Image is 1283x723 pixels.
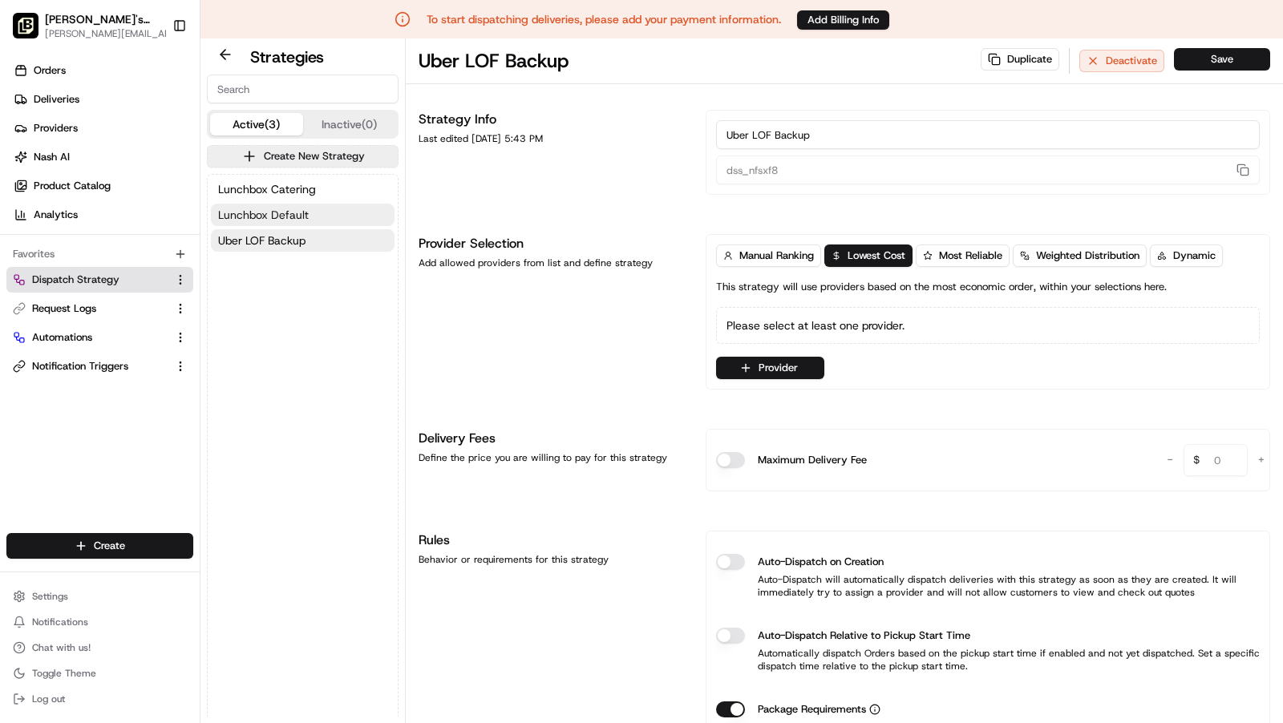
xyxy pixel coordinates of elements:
[6,202,200,228] a: Analytics
[211,229,395,252] button: Uber LOF Backup
[32,616,88,628] span: Notifications
[211,204,395,226] a: Lunchbox Default
[6,662,193,685] button: Toggle Theme
[34,179,111,193] span: Product Catalog
[152,357,257,374] span: API Documentation
[13,273,168,287] a: Dispatch Strategy
[758,452,867,468] label: Maximum Delivery Fee
[32,667,96,680] span: Toggle Theme
[419,451,686,464] div: Define the price you are willing to pay for this strategy
[6,6,166,45] button: Tommy's Tavern + Tap (Bridgewater)[PERSON_NAME]'s Tavern + Tap ([GEOGRAPHIC_DATA])[PERSON_NAME][E...
[6,241,193,267] div: Favorites
[218,207,309,223] span: Lunchbox Default
[34,150,70,164] span: Nash AI
[6,533,193,559] button: Create
[72,152,263,168] div: Start new chat
[45,27,181,40] button: [PERSON_NAME][EMAIL_ADDRESS][DOMAIN_NAME]
[10,351,129,380] a: 📗Knowledge Base
[72,168,221,181] div: We're available if you need us!
[6,144,200,170] a: Nash AI
[32,641,91,654] span: Chat with us!
[207,145,399,168] button: Create New Strategy
[716,307,1260,344] div: Please select at least one provider.
[16,208,107,220] div: Past conversations
[1187,446,1206,479] span: $
[1174,48,1270,71] button: Save
[6,173,200,199] a: Product Catalog
[758,701,866,717] span: Package Requirements
[211,178,395,200] button: Lunchbox Catering
[1150,244,1223,267] button: Dynamic
[13,330,168,345] a: Automations
[16,276,42,301] img: Brittany Newman
[32,357,123,374] span: Knowledge Base
[142,291,175,304] span: [DATE]
[716,280,1167,294] p: This strategy will use providers based on the most economic order, within your selections here.
[32,301,96,316] span: Request Logs
[42,103,265,119] input: Clear
[13,13,38,38] img: Tommy's Tavern + Tap (Bridgewater)
[981,48,1059,71] button: Duplicate
[32,590,68,603] span: Settings
[218,181,316,197] span: Lunchbox Catering
[6,611,193,633] button: Notifications
[160,397,194,409] span: Pylon
[758,554,884,570] label: Auto-Dispatch on Creation
[6,115,200,141] a: Providers
[739,248,814,263] span: Manual Ranking
[50,291,130,304] span: [PERSON_NAME]
[716,357,824,379] button: Provider
[16,359,29,372] div: 📗
[133,291,139,304] span: •
[32,273,119,287] span: Dispatch Strategy
[32,330,92,345] span: Automations
[419,256,686,269] div: Add allowed providers from list and define strategy
[129,351,264,380] a: 💻API Documentation
[419,132,686,145] div: Last edited [DATE] 5:43 PM
[419,429,686,448] h1: Delivery Fees
[716,573,1260,599] p: Auto-Dispatch will automatically dispatch deliveries with this strategy as soon as they are creat...
[419,531,686,550] h1: Rules
[34,208,78,222] span: Analytics
[6,353,193,379] button: Notification Triggers
[716,647,1260,673] p: Automatically dispatch Orders based on the pickup start time if enabled and not yet dispatched. S...
[916,244,1010,267] button: Most Reliable
[136,359,148,372] div: 💻
[303,113,396,135] button: Inactive (0)
[716,244,821,267] button: Manual Ranking
[249,204,292,224] button: See all
[6,636,193,659] button: Chat with us!
[1079,50,1164,72] button: Deactivate
[848,248,905,263] span: Lowest Cost
[113,396,194,409] a: Powered byPylon
[16,232,42,258] img: Brittany Newman
[6,267,193,293] button: Dispatch Strategy
[142,248,175,261] span: [DATE]
[94,539,125,553] span: Create
[6,296,193,321] button: Request Logs
[797,10,889,30] a: Add Billing Info
[16,152,45,181] img: 1736555255976-a54dd68f-1ca7-489b-9aae-adbdc363a1c4
[427,11,781,27] p: To start dispatching deliveries, please add your payment information.
[13,359,168,374] a: Notification Triggers
[45,11,164,27] button: [PERSON_NAME]'s Tavern + Tap ([GEOGRAPHIC_DATA])
[419,110,686,129] h1: Strategy Info
[6,87,200,112] a: Deliveries
[419,234,686,253] h1: Provider Selection
[6,58,200,83] a: Orders
[419,553,686,566] div: Behavior or requirements for this strategy
[869,704,880,715] button: Package Requirements
[210,113,303,135] button: Active (3)
[34,92,79,107] span: Deliveries
[32,359,128,374] span: Notification Triggers
[34,121,78,135] span: Providers
[1013,244,1147,267] button: Weighted Distribution
[13,301,168,316] a: Request Logs
[1036,248,1139,263] span: Weighted Distribution
[6,325,193,350] button: Automations
[34,63,66,78] span: Orders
